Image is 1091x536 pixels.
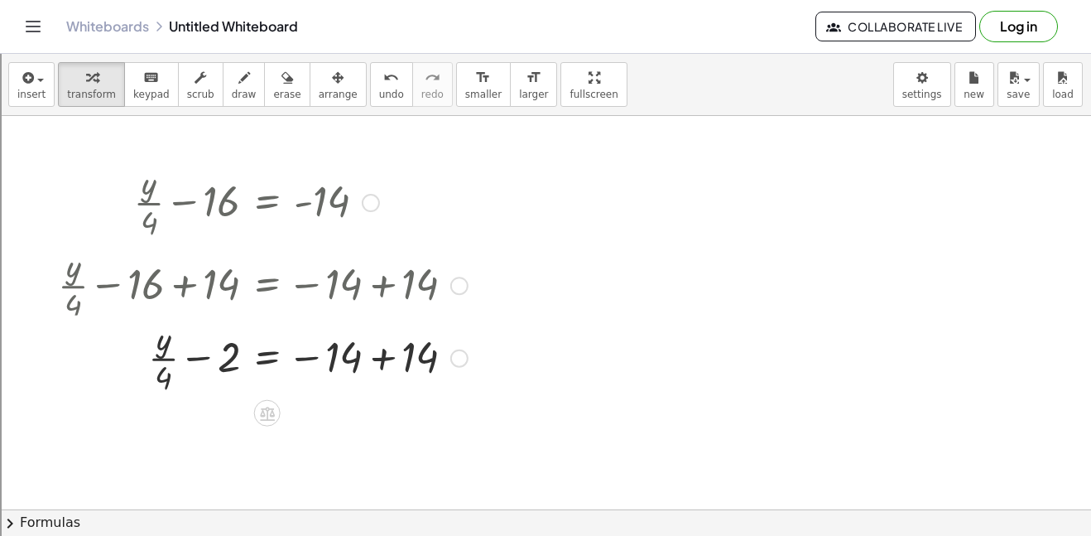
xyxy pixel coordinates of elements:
div: Home [7,7,346,22]
div: Sort A > Z [7,38,1084,53]
div: Sign out [7,113,1084,128]
span: transform [67,89,116,100]
div: Move To ... [7,68,1084,83]
button: Toggle navigation [20,13,46,40]
button: Log in [979,11,1058,42]
span: Collaborate Live [829,19,962,34]
button: transform [58,62,125,107]
a: Whiteboards [66,18,149,35]
div: Delete [7,83,1084,98]
button: Collaborate Live [815,12,976,41]
div: Options [7,98,1084,113]
div: Sort New > Old [7,53,1084,68]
